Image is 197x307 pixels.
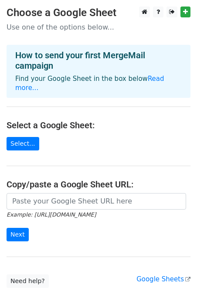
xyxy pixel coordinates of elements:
p: Find your Google Sheet in the box below [15,74,182,93]
h4: Copy/paste a Google Sheet URL: [7,179,190,190]
h4: How to send your first MergeMail campaign [15,50,182,71]
input: Next [7,228,29,241]
small: Example: [URL][DOMAIN_NAME] [7,211,96,218]
a: Select... [7,137,39,150]
a: Read more... [15,75,164,92]
input: Paste your Google Sheet URL here [7,193,186,210]
h4: Select a Google Sheet: [7,120,190,130]
a: Need help? [7,274,49,288]
p: Use one of the options below... [7,23,190,32]
a: Google Sheets [136,275,190,283]
h3: Choose a Google Sheet [7,7,190,19]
